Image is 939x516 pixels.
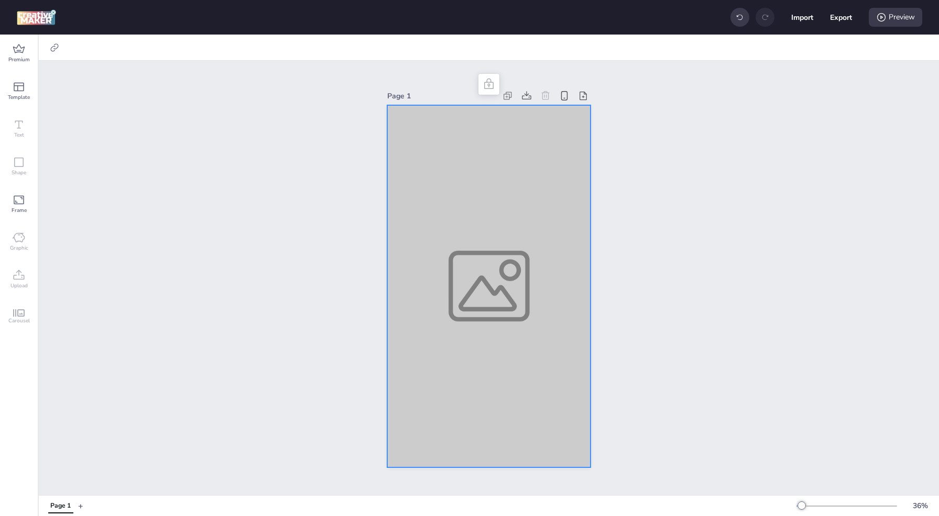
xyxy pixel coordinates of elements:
[78,497,83,515] button: +
[869,8,922,27] div: Preview
[387,91,497,102] div: Page 1
[830,6,852,28] button: Export
[17,9,56,25] img: logo Creative Maker
[43,497,78,515] div: Tabs
[8,317,30,325] span: Carousel
[908,500,933,511] div: 36 %
[10,244,28,252] span: Graphic
[8,93,30,102] span: Template
[12,169,26,177] span: Shape
[50,501,71,511] div: Page 1
[12,206,27,215] span: Frame
[10,282,28,290] span: Upload
[791,6,813,28] button: Import
[14,131,24,139] span: Text
[8,55,30,64] span: Premium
